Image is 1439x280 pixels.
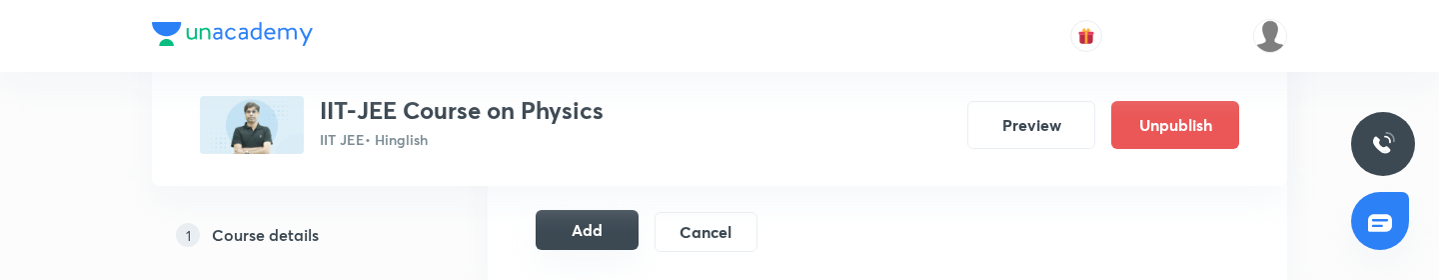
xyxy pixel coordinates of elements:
[1077,27,1095,45] img: avatar
[200,96,304,154] img: 8DE1013C-8998-448D-B421-E479518BC8B7_plus.png
[152,22,313,46] img: Company Logo
[320,129,604,150] p: IIT JEE • Hinglish
[1253,19,1287,53] img: S M AKSHATHAjjjfhfjgjgkgkgkhk
[967,101,1095,149] button: Preview
[655,212,757,252] button: Cancel
[1371,132,1395,156] img: ttu
[1111,101,1239,149] button: Unpublish
[176,223,200,247] p: 1
[536,210,639,250] button: Add
[1070,20,1102,52] button: avatar
[212,223,319,247] h5: Course details
[320,96,604,125] h3: IIT-JEE Course on Physics
[152,22,313,51] a: Company Logo
[152,215,424,255] a: 1Course details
